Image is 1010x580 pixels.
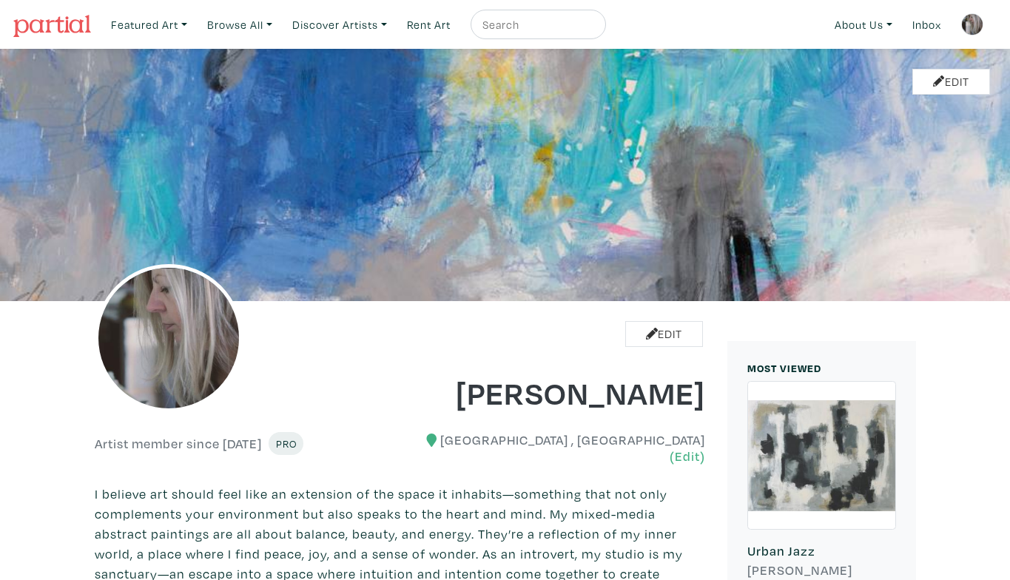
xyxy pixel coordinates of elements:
a: Edit [625,321,703,347]
span: Pro [275,436,297,451]
h6: Artist member since [DATE] [95,436,262,452]
a: Edit [912,69,990,95]
a: About Us [828,10,899,40]
h6: [GEOGRAPHIC_DATA] , [GEOGRAPHIC_DATA] [411,432,705,464]
a: (Edit) [670,448,705,464]
a: Rent Art [400,10,457,40]
a: Browse All [201,10,279,40]
h6: Urban Jazz [747,543,896,559]
a: Inbox [906,10,948,40]
input: Search [481,16,592,34]
img: phpThumb.php [95,264,243,412]
h6: [PERSON_NAME] [747,562,896,579]
a: Featured Art [104,10,194,40]
a: Discover Artists [286,10,394,40]
img: phpThumb.php [961,13,983,36]
h1: [PERSON_NAME] [411,372,705,412]
small: MOST VIEWED [747,361,821,375]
